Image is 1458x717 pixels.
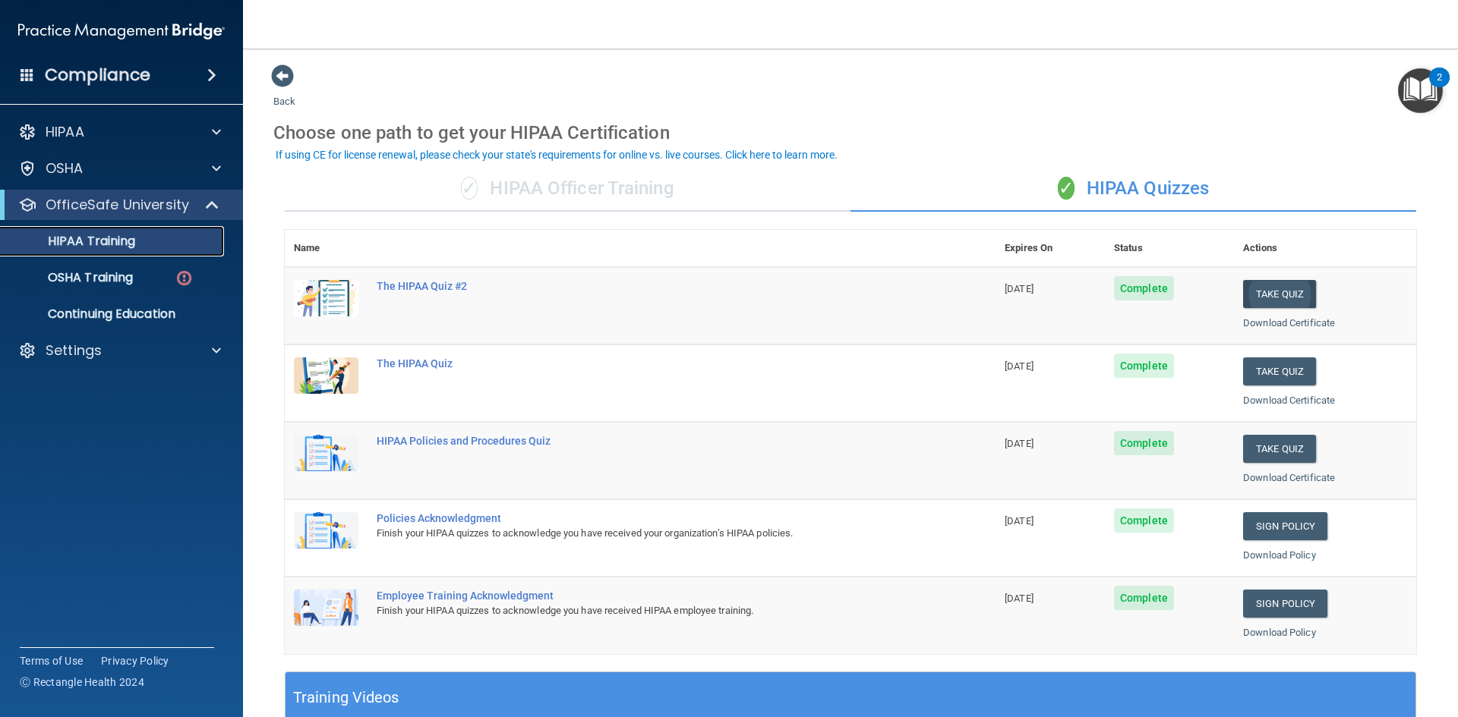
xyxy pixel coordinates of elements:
[996,230,1105,267] th: Expires On
[285,230,368,267] th: Name
[1114,354,1174,378] span: Complete
[1243,280,1316,308] button: Take Quiz
[273,147,840,162] button: If using CE for license renewal, please check your state's requirements for online vs. live cours...
[10,270,133,285] p: OSHA Training
[1243,395,1335,406] a: Download Certificate
[1005,283,1034,294] span: [DATE]
[377,512,920,524] div: Policies Acknowledgment
[1005,593,1034,604] span: [DATE]
[293,684,399,711] h5: Training Videos
[20,675,144,690] span: Ⓒ Rectangle Health 2024
[46,341,102,360] p: Settings
[461,177,478,200] span: ✓
[18,341,221,360] a: Settings
[10,234,135,249] p: HIPAA Training
[175,269,194,288] img: danger-circle.6113f641.png
[1398,68,1443,113] button: Open Resource Center, 2 new notifications
[1005,438,1034,449] span: [DATE]
[1243,512,1327,540] a: Sign Policy
[18,196,220,214] a: OfficeSafe University
[276,149,838,160] div: If using CE for license renewal, please check your state's requirements for online vs. live cours...
[273,111,1428,155] div: Choose one path to get your HIPAA Certification
[1114,508,1174,533] span: Complete
[1243,435,1316,463] button: Take Quiz
[1114,431,1174,455] span: Complete
[1234,230,1416,267] th: Actions
[1114,586,1174,610] span: Complete
[1243,590,1327,618] a: Sign Policy
[1058,177,1075,200] span: ✓
[850,166,1416,212] div: HIPAA Quizzes
[1243,357,1316,385] button: Take Quiz
[46,123,84,141] p: HIPAA
[10,307,217,322] p: Continuing Education
[18,16,225,46] img: PMB logo
[1105,230,1234,267] th: Status
[1243,549,1316,561] a: Download Policy
[1005,360,1034,372] span: [DATE]
[1005,515,1034,527] span: [DATE]
[377,435,920,447] div: HIPAA Policies and Procedures Quiz
[1243,472,1335,483] a: Download Certificate
[377,524,920,542] div: Finish your HIPAA quizzes to acknowledge you have received your organization’s HIPAA policies.
[377,280,920,292] div: The HIPAA Quiz #2
[285,166,850,212] div: HIPAA Officer Training
[46,159,84,178] p: OSHA
[377,602,920,620] div: Finish your HIPAA quizzes to acknowledge you have received HIPAA employee training.
[1114,276,1174,300] span: Complete
[101,653,169,668] a: Privacy Policy
[45,64,150,86] h4: Compliance
[1437,77,1442,97] div: 2
[273,77,295,107] a: Back
[46,196,189,214] p: OfficeSafe University
[377,590,920,602] div: Employee Training Acknowledgment
[20,653,83,668] a: Terms of Use
[1243,317,1335,329] a: Download Certificate
[18,159,221,178] a: OSHA
[1243,627,1316,638] a: Download Policy
[377,357,920,370] div: The HIPAA Quiz
[18,123,221,141] a: HIPAA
